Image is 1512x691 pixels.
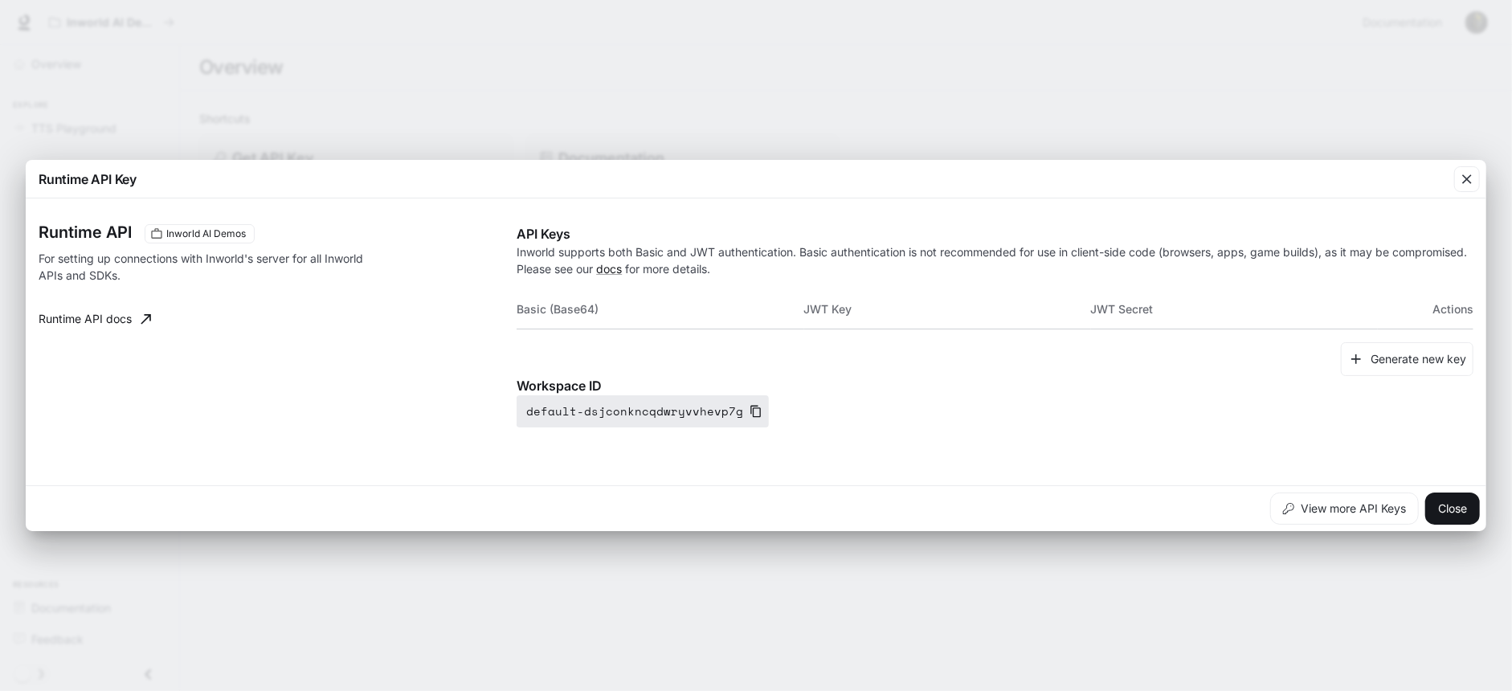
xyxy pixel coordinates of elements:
[39,170,137,189] p: Runtime API Key
[160,227,252,241] span: Inworld AI Demos
[517,395,769,427] button: default-dsjconkncqdwryvvhevp7g
[517,290,803,329] th: Basic (Base64)
[517,243,1473,277] p: Inworld supports both Basic and JWT authentication. Basic authentication is not recommended for u...
[32,303,157,335] a: Runtime API docs
[1341,342,1473,377] button: Generate new key
[804,290,1091,329] th: JWT Key
[39,224,132,240] h3: Runtime API
[517,224,1473,243] p: API Keys
[596,262,622,276] a: docs
[517,376,1473,395] p: Workspace ID
[1425,493,1480,525] button: Close
[1378,290,1473,329] th: Actions
[1270,493,1419,525] button: View more API Keys
[145,224,255,243] div: These keys will apply to your current workspace only
[1091,290,1378,329] th: JWT Secret
[39,250,387,284] p: For setting up connections with Inworld's server for all Inworld APIs and SDKs.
